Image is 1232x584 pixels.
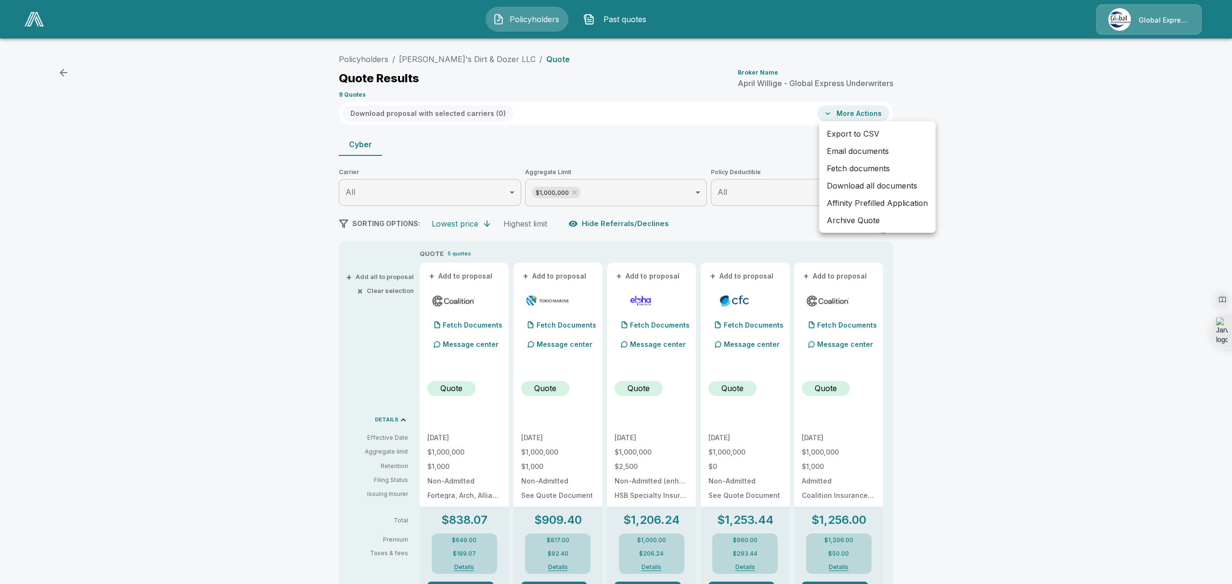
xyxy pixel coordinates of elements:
li: Fetch documents [819,160,936,177]
li: Download all documents [819,177,936,194]
li: Archive Quote [819,212,936,229]
li: Email documents [819,142,936,160]
li: Affinity Prefilled Application [819,194,936,212]
li: Export to CSV [819,125,936,142]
